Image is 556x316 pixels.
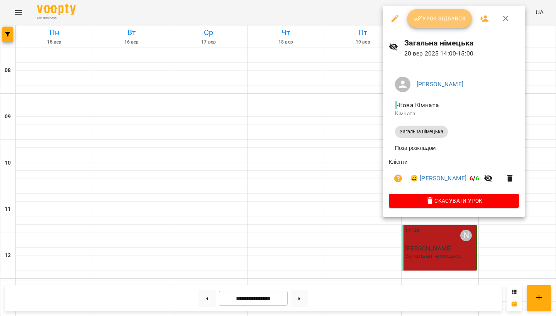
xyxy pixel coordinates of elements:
li: Поза розкладом [389,141,519,155]
span: - Нова Кімната [395,101,441,109]
p: 20 вер 2025 14:00 - 15:00 [404,49,519,58]
span: 6 [470,175,473,182]
span: 6 [476,175,479,182]
button: Урок відбувся [407,9,472,28]
span: Урок відбувся [414,14,466,23]
a: [PERSON_NAME] [417,81,463,88]
button: Скасувати Урок [389,194,519,208]
ul: Клієнти [389,158,519,194]
span: Загальна німецька [395,128,448,135]
a: 😀 [PERSON_NAME] [410,174,466,183]
p: Кімната [395,110,513,118]
h6: Загальна німецька [404,37,519,49]
b: / [470,175,479,182]
button: Візит ще не сплачено. Додати оплату? [389,169,407,188]
span: Скасувати Урок [395,196,513,205]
